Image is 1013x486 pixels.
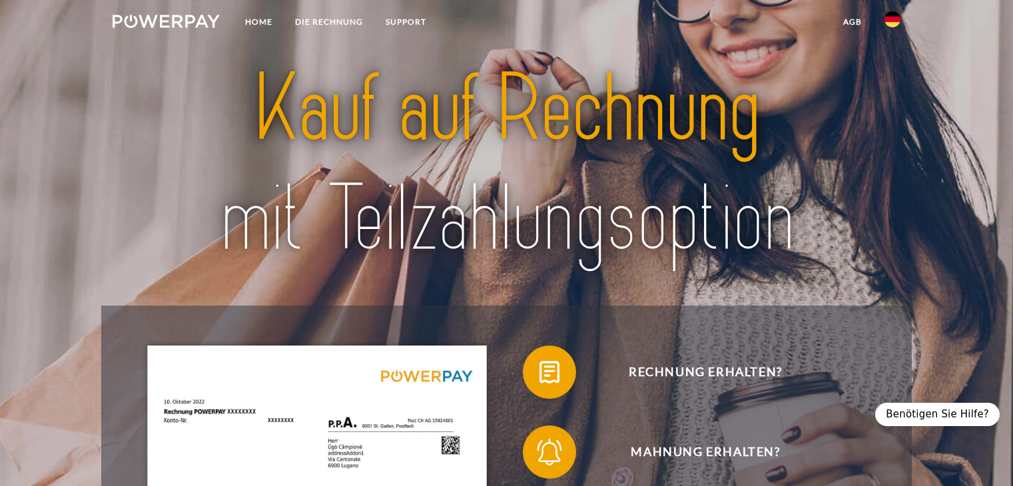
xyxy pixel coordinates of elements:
img: logo-powerpay-white.svg [113,15,220,28]
a: agb [832,10,873,34]
a: Home [234,10,284,34]
a: DIE RECHNUNG [284,10,374,34]
span: Rechnung erhalten? [542,346,868,399]
button: Mahnung erhalten? [523,425,869,479]
img: de [884,11,900,27]
button: Rechnung erhalten? [523,346,869,399]
img: title-powerpay_de.svg [151,49,861,280]
span: Mahnung erhalten? [542,425,868,479]
div: Benötigen Sie Hilfe? [875,403,1000,426]
img: qb_bell.svg [533,435,566,469]
a: SUPPORT [374,10,438,34]
img: qb_bill.svg [533,356,566,389]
